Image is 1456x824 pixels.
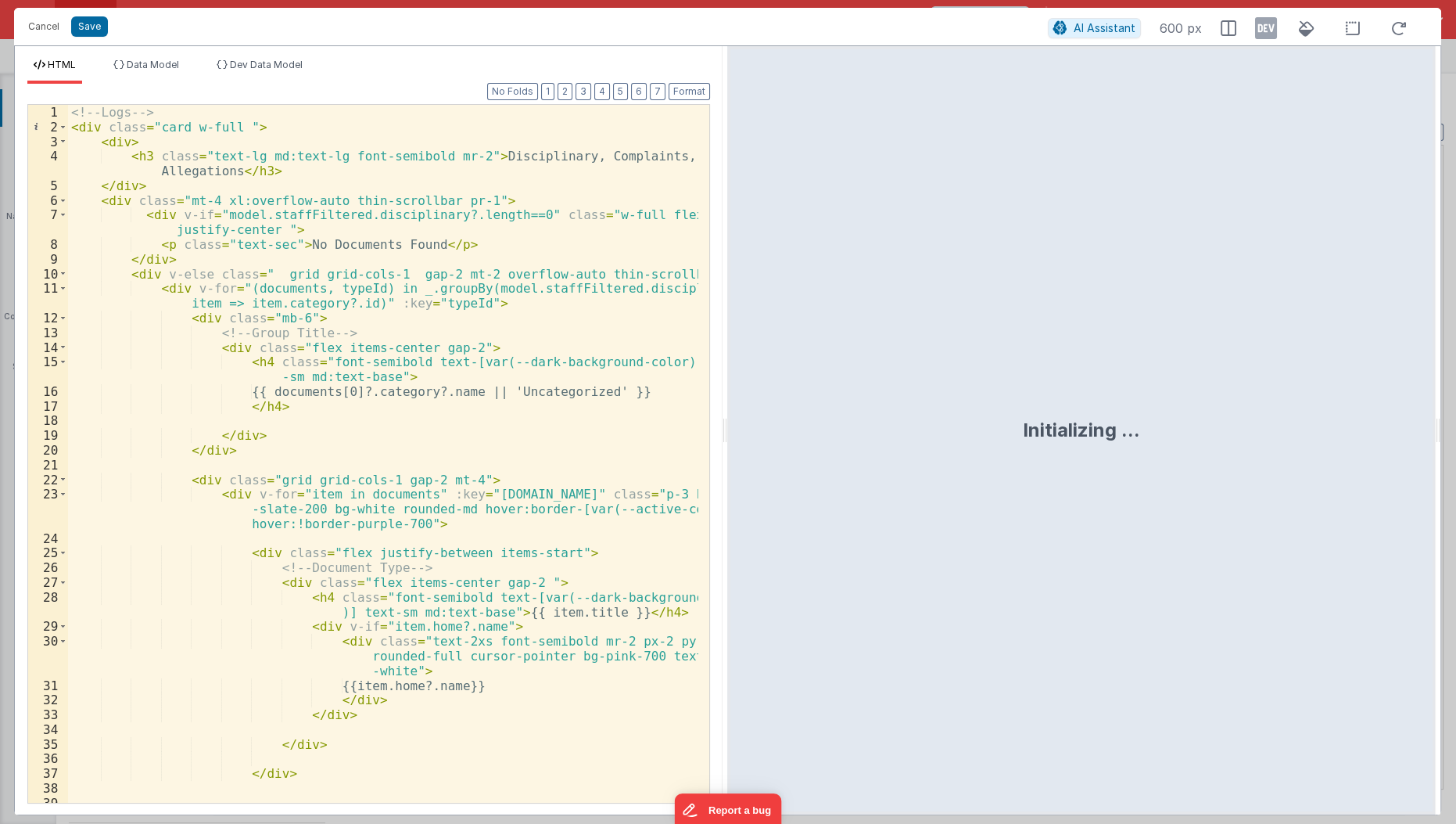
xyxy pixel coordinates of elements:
div: 1 [28,105,68,120]
div: 33 [28,707,68,722]
button: 3 [576,83,591,100]
div: 17 [28,399,68,414]
div: 31 [28,678,68,693]
div: 6 [28,193,68,208]
div: 26 [28,560,68,575]
span: AI Assistant [1074,21,1135,34]
div: 8 [28,237,68,252]
div: 10 [28,267,68,282]
div: 24 [28,531,68,546]
div: 35 [28,737,68,752]
div: 3 [28,135,68,149]
button: 5 [613,83,628,100]
button: No Folds [487,83,538,100]
div: Initializing ... [1023,418,1140,443]
div: 14 [28,340,68,355]
button: Save [71,16,108,37]
div: 20 [28,443,68,458]
div: 23 [28,487,68,531]
button: AI Assistant [1048,18,1141,38]
div: 29 [28,619,68,634]
div: 19 [28,428,68,443]
span: 600 px [1160,19,1202,38]
button: Format [669,83,710,100]
div: 16 [28,384,68,399]
div: 27 [28,575,68,590]
div: 18 [28,413,68,428]
div: 12 [28,311,68,326]
div: 2 [28,120,68,135]
div: 5 [28,178,68,193]
button: Cancel [20,16,67,38]
div: 13 [28,326,68,340]
span: HTML [48,59,76,70]
span: Data Model [127,59,179,70]
div: 11 [28,281,68,311]
button: 2 [558,83,572,100]
div: 38 [28,781,68,796]
div: 36 [28,751,68,766]
div: 32 [28,693,68,707]
button: 7 [650,83,665,100]
div: 25 [28,545,68,560]
div: 34 [28,722,68,737]
button: 4 [594,83,610,100]
button: 1 [541,83,554,100]
div: 4 [28,149,68,178]
div: 15 [28,354,68,384]
div: 9 [28,252,68,267]
div: 39 [28,796,68,811]
div: 22 [28,473,68,488]
button: 6 [631,83,647,100]
div: 30 [28,634,68,678]
span: Dev Data Model [230,59,303,70]
div: 37 [28,766,68,781]
div: 7 [28,207,68,237]
div: 28 [28,590,68,620]
div: 21 [28,458,68,473]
